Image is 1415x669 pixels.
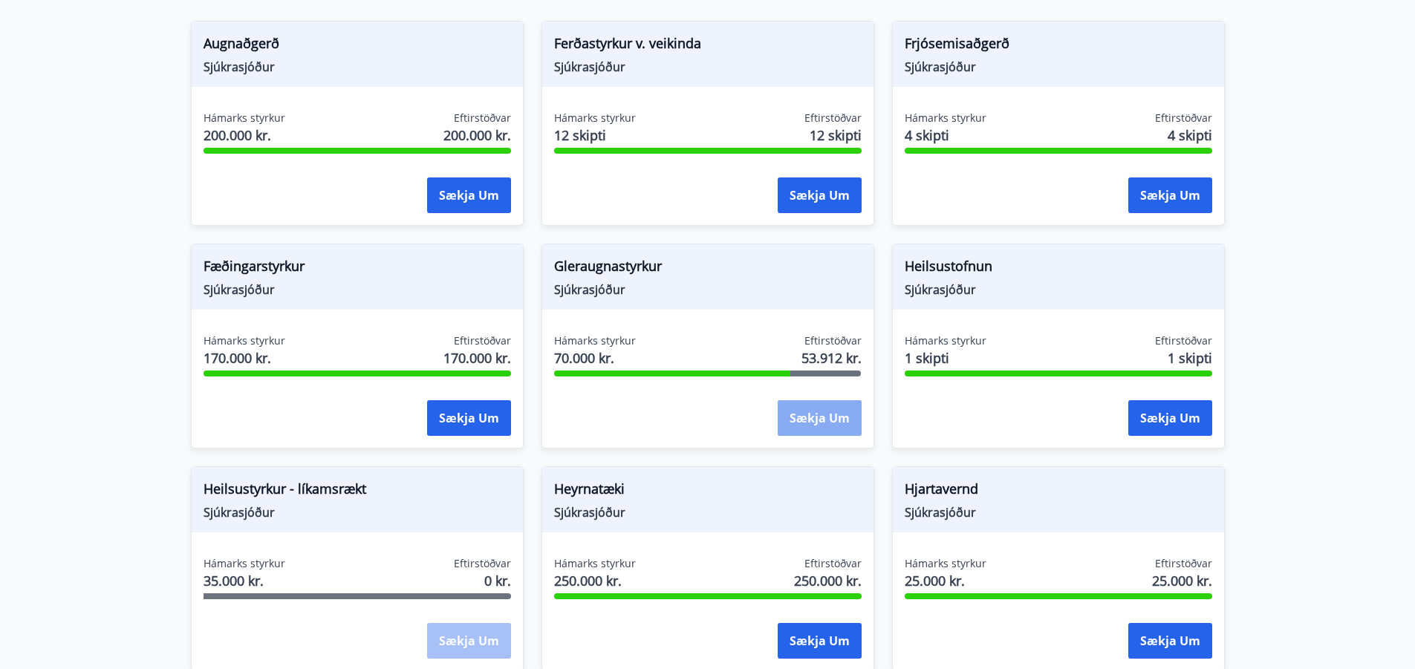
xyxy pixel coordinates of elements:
[204,504,511,520] span: Sjúkrasjóður
[1128,400,1212,436] button: Sækja um
[554,333,636,348] span: Hámarks styrkur
[905,59,1212,75] span: Sjúkrasjóður
[554,281,862,298] span: Sjúkrasjóður
[454,556,511,571] span: Eftirstöðvar
[1155,333,1212,348] span: Eftirstöðvar
[905,348,986,368] span: 1 skipti
[778,177,862,213] button: Sækja um
[1168,125,1212,145] span: 4 skipti
[794,571,862,590] span: 250.000 kr.
[204,281,511,298] span: Sjúkrasjóður
[905,504,1212,520] span: Sjúkrasjóður
[204,348,285,368] span: 170.000 kr.
[1155,111,1212,125] span: Eftirstöðvar
[454,111,511,125] span: Eftirstöðvar
[778,623,862,659] button: Sækja um
[554,59,862,75] span: Sjúkrasjóður
[804,333,862,348] span: Eftirstöðvar
[204,556,285,571] span: Hámarks styrkur
[554,348,636,368] span: 70.000 kr.
[810,125,862,145] span: 12 skipti
[1128,623,1212,659] button: Sækja um
[905,281,1212,298] span: Sjúkrasjóður
[905,571,986,590] span: 25.000 kr.
[905,479,1212,504] span: Hjartavernd
[554,571,636,590] span: 250.000 kr.
[204,33,511,59] span: Augnaðgerð
[427,400,511,436] button: Sækja um
[554,504,862,520] span: Sjúkrasjóður
[443,348,511,368] span: 170.000 kr.
[204,479,511,504] span: Heilsustyrkur - líkamsrækt
[778,400,862,436] button: Sækja um
[443,125,511,145] span: 200.000 kr.
[801,348,862,368] span: 53.912 kr.
[804,556,862,571] span: Eftirstöðvar
[554,256,862,281] span: Gleraugnastyrkur
[554,556,636,571] span: Hámarks styrkur
[204,111,285,125] span: Hámarks styrkur
[905,256,1212,281] span: Heilsustofnun
[204,125,285,145] span: 200.000 kr.
[905,33,1212,59] span: Frjósemisaðgerð
[554,111,636,125] span: Hámarks styrkur
[454,333,511,348] span: Eftirstöðvar
[1168,348,1212,368] span: 1 skipti
[554,479,862,504] span: Heyrnatæki
[204,59,511,75] span: Sjúkrasjóður
[1128,177,1212,213] button: Sækja um
[204,333,285,348] span: Hámarks styrkur
[204,571,285,590] span: 35.000 kr.
[484,571,511,590] span: 0 kr.
[554,125,636,145] span: 12 skipti
[427,177,511,213] button: Sækja um
[204,256,511,281] span: Fæðingarstyrkur
[905,125,986,145] span: 4 skipti
[905,333,986,348] span: Hámarks styrkur
[804,111,862,125] span: Eftirstöðvar
[554,33,862,59] span: Ferðastyrkur v. veikinda
[905,111,986,125] span: Hámarks styrkur
[1155,556,1212,571] span: Eftirstöðvar
[905,556,986,571] span: Hámarks styrkur
[1152,571,1212,590] span: 25.000 kr.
